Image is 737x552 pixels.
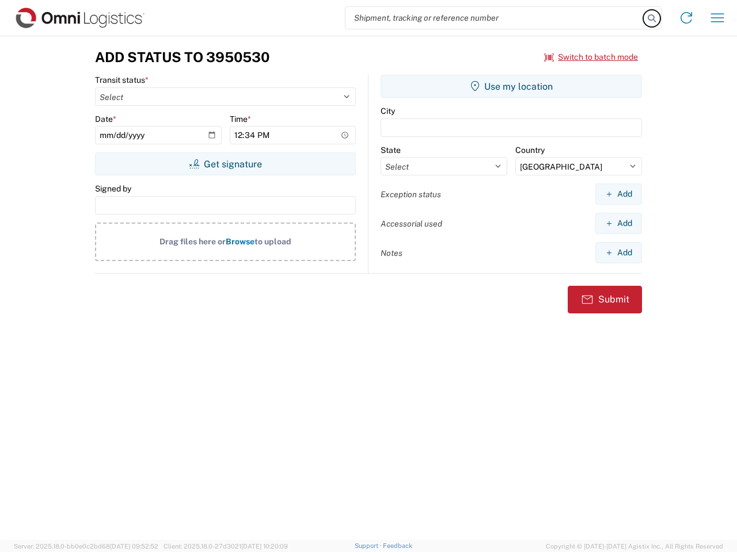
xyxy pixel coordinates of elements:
label: Country [515,145,545,155]
label: Date [95,114,116,124]
input: Shipment, tracking or reference number [345,7,644,29]
button: Get signature [95,152,356,175]
button: Submit [568,286,642,313]
label: Exception status [381,189,441,200]
span: Client: 2025.18.0-27d3021 [164,543,288,550]
label: Signed by [95,183,131,194]
a: Feedback [383,542,412,549]
span: Server: 2025.18.0-bb0e0c2bd68 [14,543,158,550]
button: Switch to batch mode [544,48,638,67]
label: City [381,106,395,116]
label: Accessorial used [381,218,442,229]
button: Add [595,183,642,205]
span: Browse [226,237,254,246]
span: [DATE] 09:52:52 [110,543,158,550]
a: Support [355,542,383,549]
span: Copyright © [DATE]-[DATE] Agistix Inc., All Rights Reserved [546,541,723,551]
span: to upload [254,237,291,246]
label: Notes [381,248,402,258]
label: Time [230,114,251,124]
label: State [381,145,401,155]
button: Use my location [381,75,642,98]
h3: Add Status to 3950530 [95,49,269,66]
label: Transit status [95,75,149,85]
span: [DATE] 10:20:09 [241,543,288,550]
button: Add [595,213,642,234]
button: Add [595,242,642,263]
span: Drag files here or [159,237,226,246]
